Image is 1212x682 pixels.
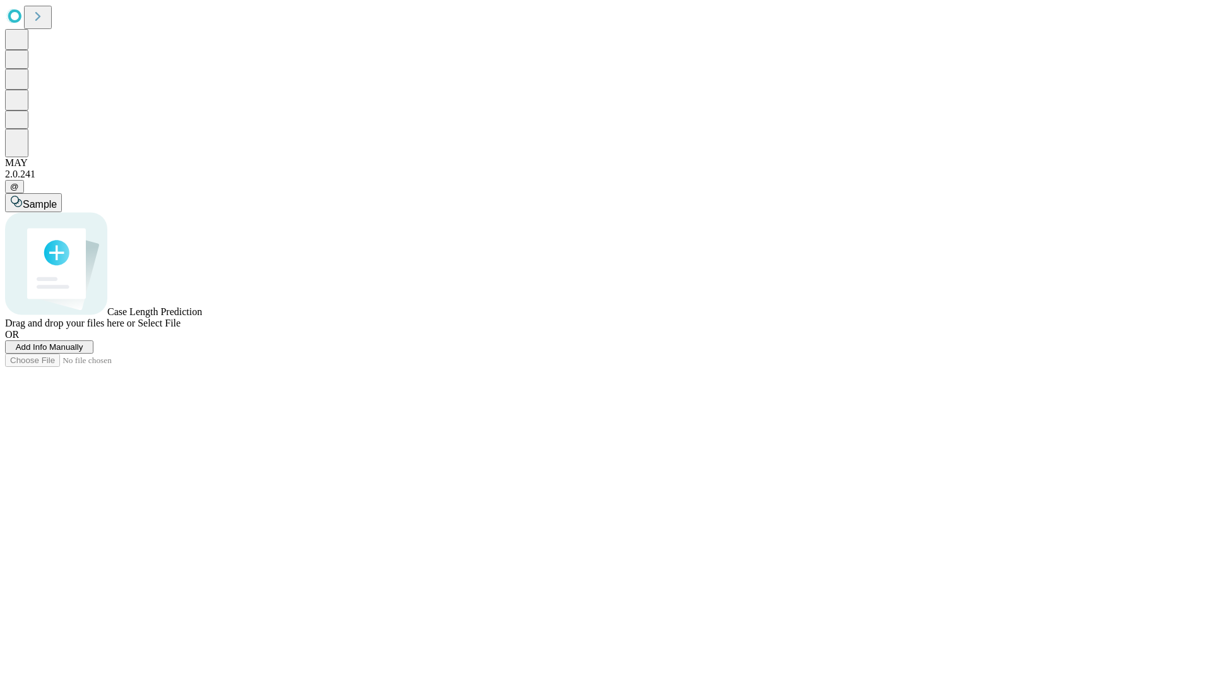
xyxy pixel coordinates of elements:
button: Add Info Manually [5,340,93,354]
button: @ [5,180,24,193]
span: Drag and drop your files here or [5,318,135,328]
div: 2.0.241 [5,169,1207,180]
span: OR [5,329,19,340]
span: Add Info Manually [16,342,83,352]
span: @ [10,182,19,191]
span: Case Length Prediction [107,306,202,317]
button: Sample [5,193,62,212]
div: MAY [5,157,1207,169]
span: Select File [138,318,181,328]
span: Sample [23,199,57,210]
